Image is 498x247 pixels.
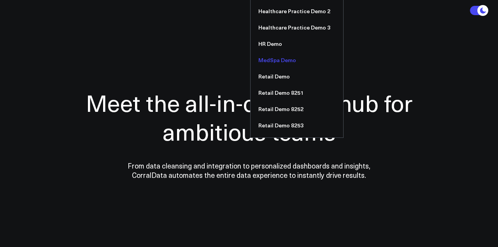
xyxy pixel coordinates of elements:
[58,88,440,146] h1: Meet the all-in-one data hub for ambitious teams
[251,117,343,134] a: Retail Demo 8253
[251,3,343,19] a: Healthcare Practice Demo 2
[251,101,343,117] a: Retail Demo 8252
[251,68,343,85] a: Retail Demo
[111,161,387,180] p: From data cleansing and integration to personalized dashboards and insights, CorralData automates...
[251,52,343,68] a: MedSpa Demo
[251,36,343,52] a: HR Demo
[251,19,343,36] a: Healthcare Practice Demo 3
[251,85,343,101] a: Retail Demo 8251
